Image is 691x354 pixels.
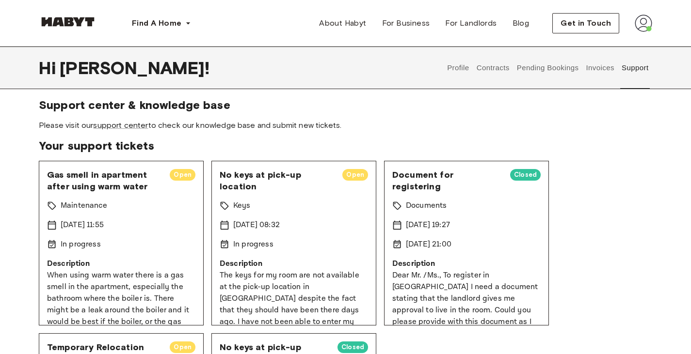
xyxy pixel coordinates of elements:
span: Find A Home [132,17,181,29]
span: Closed [337,342,368,352]
span: For Landlords [445,17,497,29]
p: In progress [233,239,273,250]
p: Description [392,258,541,270]
a: About Habyt [311,14,374,33]
p: Documents [406,200,447,212]
span: Open [170,170,195,180]
a: For Business [374,14,438,33]
span: Gas smell in apartment after using warm water [47,169,162,192]
p: [DATE] 11:55 [61,219,104,231]
span: Blog [513,17,530,29]
span: For Business [382,17,430,29]
p: Keys [233,200,251,212]
p: Description [47,258,195,270]
img: avatar [635,15,652,32]
button: Contracts [475,46,511,89]
span: Closed [510,170,541,180]
p: Maintenance [61,200,107,212]
button: Invoices [585,46,615,89]
a: Blog [505,14,537,33]
p: [DATE] 21:00 [406,239,451,250]
button: Find A Home [124,14,199,33]
span: Your support tickets [39,139,652,153]
button: Pending Bookings [515,46,580,89]
span: No keys at pick-up location [220,169,335,192]
a: For Landlords [437,14,504,33]
p: Description [220,258,368,270]
span: Get in Touch [561,17,611,29]
p: [DATE] 08:32 [233,219,280,231]
span: Document for registering [392,169,502,192]
a: support center [93,121,148,130]
p: Dear Mr. /Ms., To register in [GEOGRAPHIC_DATA] I need a document stating that the landlord gives... [392,270,541,351]
p: When using warm water there is a gas smell in the apartment, especially the bathroom where the bo... [47,270,195,339]
span: About Habyt [319,17,366,29]
span: Open [342,170,368,180]
p: [DATE] 19:27 [406,219,450,231]
button: Get in Touch [552,13,619,33]
span: Support center & knowledge base [39,98,652,112]
img: Habyt [39,17,97,27]
span: Please visit our to check our knowledge base and submit new tickets. [39,120,652,131]
div: user profile tabs [444,46,652,89]
button: Support [620,46,650,89]
span: Hi [39,58,60,78]
button: Profile [446,46,471,89]
p: In progress [61,239,101,250]
span: Open [170,342,195,352]
span: [PERSON_NAME] ! [60,58,209,78]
